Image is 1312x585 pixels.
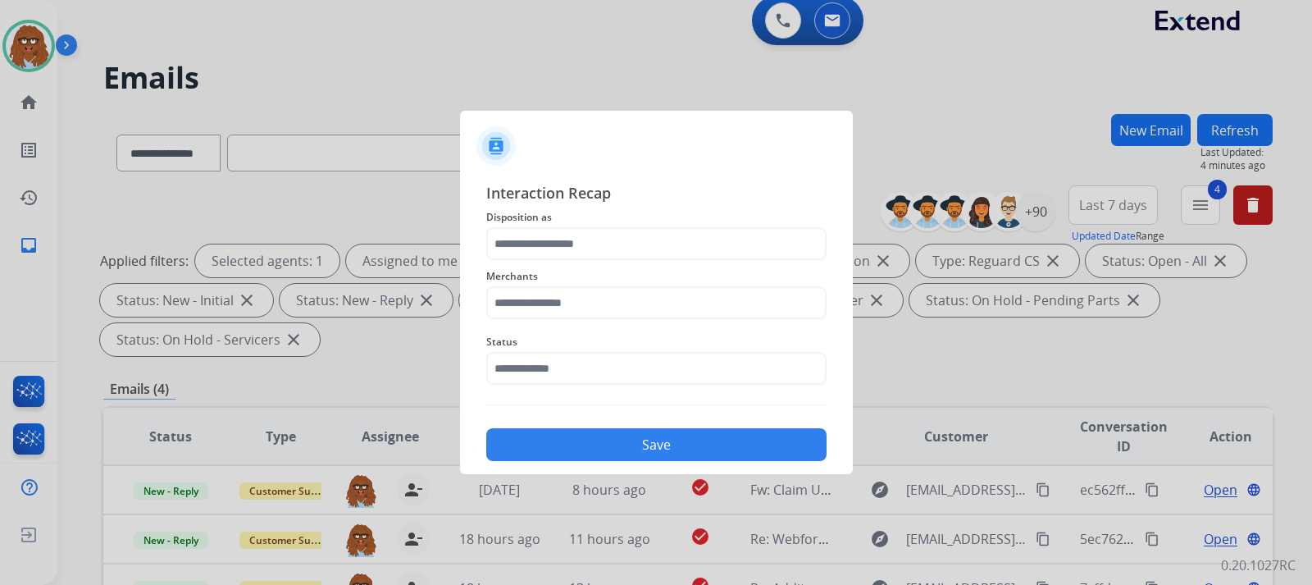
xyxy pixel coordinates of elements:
span: Interaction Recap [486,181,827,208]
span: Disposition as [486,208,827,227]
img: contactIcon [476,126,516,166]
p: 0.20.1027RC [1221,555,1296,575]
img: contact-recap-line.svg [486,404,827,405]
span: Merchants [486,267,827,286]
button: Save [486,428,827,461]
span: Status [486,332,827,352]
